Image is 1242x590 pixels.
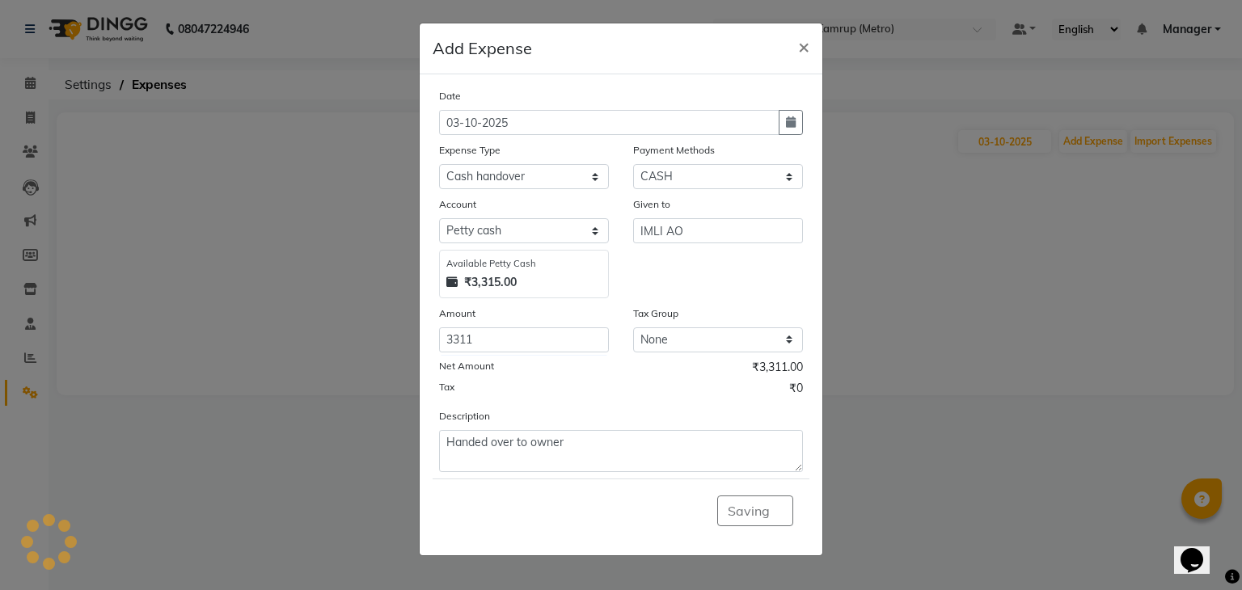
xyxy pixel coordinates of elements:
[785,23,822,69] button: Close
[1174,525,1226,574] iframe: chat widget
[464,274,517,291] strong: ₹3,315.00
[633,197,670,212] label: Given to
[633,143,715,158] label: Payment Methods
[439,327,609,352] input: Amount
[433,36,532,61] h5: Add Expense
[439,197,476,212] label: Account
[439,143,501,158] label: Expense Type
[439,89,461,103] label: Date
[798,34,809,58] span: ×
[439,409,490,424] label: Description
[789,380,803,401] span: ₹0
[633,218,803,243] input: Given to
[439,380,454,394] label: Tax
[446,257,602,271] div: Available Petty Cash
[752,359,803,380] span: ₹3,311.00
[439,306,475,321] label: Amount
[633,306,678,321] label: Tax Group
[439,359,494,373] label: Net Amount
